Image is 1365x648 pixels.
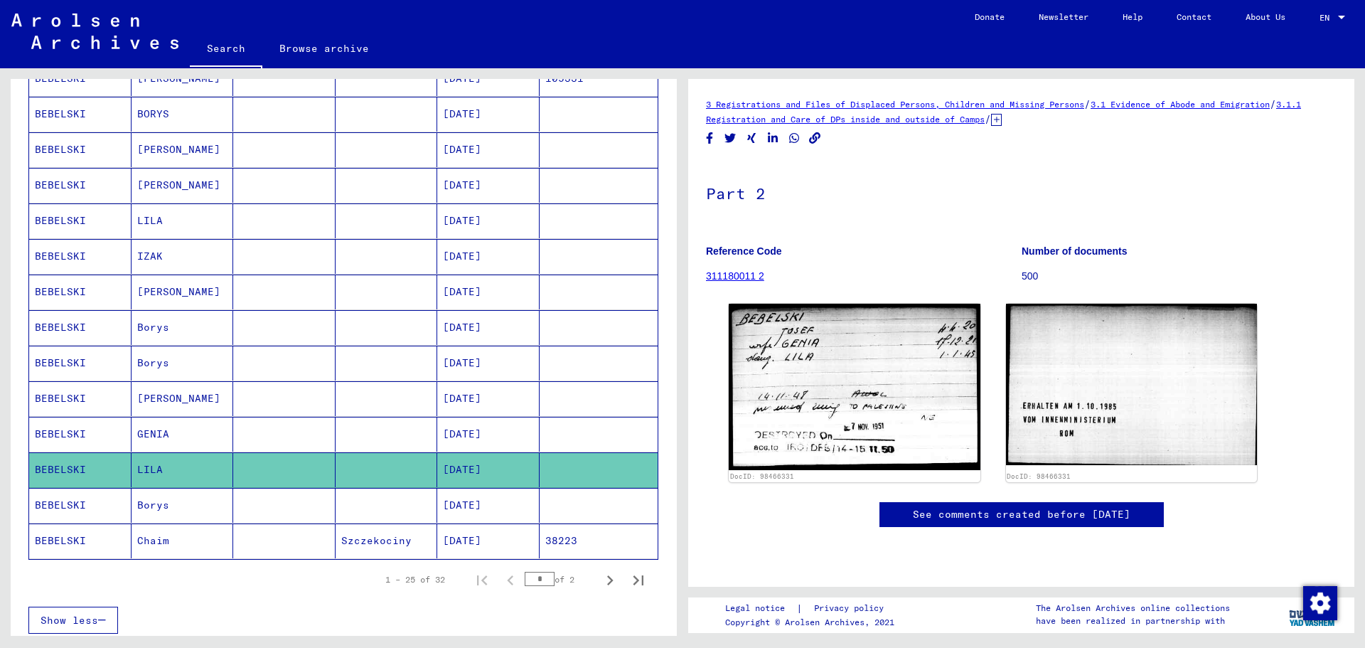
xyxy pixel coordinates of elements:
mat-cell: LILA [132,452,234,487]
mat-cell: BEBELSKI [29,132,132,167]
span: EN [1319,13,1335,23]
div: 1 – 25 of 32 [385,573,445,586]
p: 500 [1022,269,1337,284]
mat-cell: 38223 [540,524,658,558]
mat-cell: BEBELSKI [29,275,132,309]
mat-cell: BORYS [132,97,234,132]
mat-cell: [DATE] [437,132,540,167]
button: Share on Facebook [702,129,717,147]
a: Legal notice [725,601,796,616]
mat-cell: [DATE] [437,381,540,416]
a: See comments created before [DATE] [913,507,1130,522]
button: Show less [28,607,118,634]
mat-cell: Borys [132,310,234,345]
span: / [1270,97,1276,110]
button: Share on Xing [744,129,759,147]
img: Arolsen_neg.svg [11,14,178,49]
a: DocID: 98466331 [1007,472,1071,480]
mat-cell: BEBELSKI [29,239,132,274]
button: Share on Twitter [723,129,738,147]
mat-cell: [DATE] [437,417,540,452]
mat-cell: [PERSON_NAME] [132,381,234,416]
a: 3.1 Evidence of Abode and Emigration [1091,99,1270,110]
mat-cell: LILA [132,203,234,238]
mat-cell: BEBELSKI [29,168,132,203]
p: Copyright © Arolsen Archives, 2021 [725,616,901,629]
a: Privacy policy [803,601,901,616]
span: / [985,112,991,125]
mat-cell: BEBELSKI [29,452,132,487]
mat-cell: [DATE] [437,488,540,523]
span: / [1084,97,1091,110]
mat-cell: [DATE] [437,239,540,274]
img: 001.jpg [729,304,980,470]
a: 311180011 2 [706,270,764,282]
button: First page [468,565,496,594]
h1: Part 2 [706,161,1337,223]
a: Browse archive [262,31,386,65]
mat-cell: Szczekociny [336,524,438,558]
div: | [725,601,901,616]
p: The Arolsen Archives online collections [1036,602,1230,615]
mat-cell: [DATE] [437,275,540,309]
button: Share on WhatsApp [787,129,802,147]
button: Share on LinkedIn [766,129,781,147]
button: Next page [596,565,624,594]
mat-cell: BEBELSKI [29,488,132,523]
b: Reference Code [706,245,782,257]
mat-cell: [PERSON_NAME] [132,275,234,309]
mat-cell: [DATE] [437,524,540,558]
mat-cell: BEBELSKI [29,524,132,558]
mat-cell: BEBELSKI [29,97,132,132]
mat-cell: BEBELSKI [29,203,132,238]
img: 002.jpg [1006,304,1258,465]
a: Search [190,31,262,68]
mat-cell: [DATE] [437,203,540,238]
mat-cell: BEBELSKI [29,381,132,416]
mat-cell: [DATE] [437,310,540,345]
b: Number of documents [1022,245,1128,257]
mat-cell: Chaim [132,524,234,558]
mat-cell: IZAK [132,239,234,274]
img: Change consent [1303,586,1337,620]
div: of 2 [525,573,596,586]
mat-cell: [PERSON_NAME] [132,132,234,167]
mat-cell: BEBELSKI [29,310,132,345]
button: Previous page [496,565,525,594]
mat-cell: GENIA [132,417,234,452]
img: yv_logo.png [1286,597,1339,632]
mat-cell: BEBELSKI [29,346,132,381]
span: Show less [41,614,98,627]
mat-cell: Borys [132,346,234,381]
mat-cell: [DATE] [437,168,540,203]
p: have been realized in partnership with [1036,615,1230,627]
mat-cell: [DATE] [437,346,540,381]
mat-cell: Borys [132,488,234,523]
button: Last page [624,565,653,594]
mat-cell: BEBELSKI [29,417,132,452]
mat-cell: [DATE] [437,452,540,487]
button: Copy link [808,129,823,147]
a: 3 Registrations and Files of Displaced Persons, Children and Missing Persons [706,99,1084,110]
a: DocID: 98466331 [730,472,794,480]
mat-cell: [DATE] [437,97,540,132]
mat-cell: [PERSON_NAME] [132,168,234,203]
